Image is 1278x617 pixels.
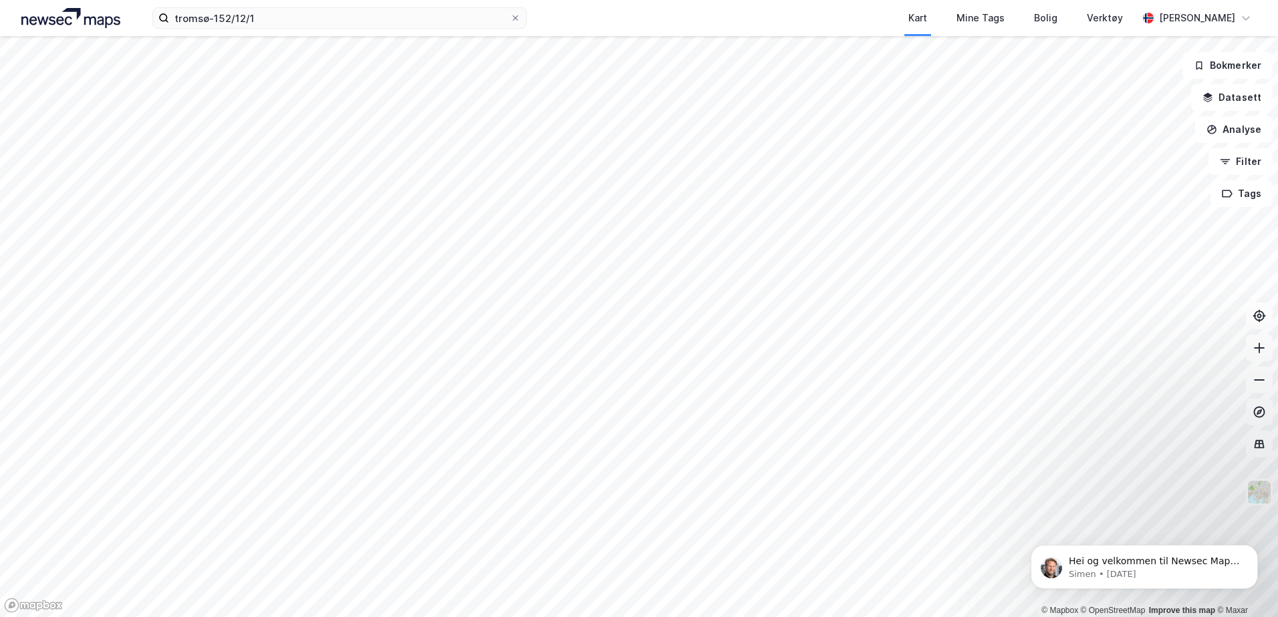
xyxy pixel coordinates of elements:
a: OpenStreetMap [1081,606,1146,615]
button: Tags [1210,180,1273,207]
button: Bokmerker [1182,52,1273,79]
div: [PERSON_NAME] [1159,10,1235,26]
input: Søk på adresse, matrikkel, gårdeiere, leietakere eller personer [169,8,510,28]
a: Mapbox homepage [4,598,63,613]
iframe: Intercom notifications message [1011,517,1278,610]
div: Kart [908,10,927,26]
button: Filter [1208,148,1273,175]
img: logo.a4113a55bc3d86da70a041830d287a7e.svg [21,8,120,28]
a: Improve this map [1149,606,1215,615]
button: Analyse [1195,116,1273,143]
div: Bolig [1034,10,1057,26]
img: Z [1247,479,1272,505]
div: Mine Tags [956,10,1005,26]
a: Mapbox [1041,606,1078,615]
div: Verktøy [1087,10,1123,26]
button: Datasett [1191,84,1273,111]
